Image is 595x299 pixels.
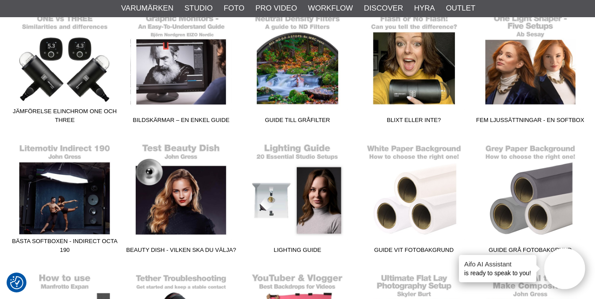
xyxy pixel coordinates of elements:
a: Discover [364,3,403,14]
span: Fem ljussättningar - en softbox [472,116,588,128]
span: Jämförelse Elinchrom ONE och THREE [7,107,123,128]
a: Beauty Dish - Vilken ska du välja? [123,139,239,258]
a: Workflow [308,3,353,14]
a: Varumärken [121,3,174,14]
span: Guide till Gråfilter [239,116,355,128]
img: Revisit consent button [10,276,23,289]
span: Guide grå fotobakgrund [472,246,588,258]
span: Blixt eller inte? [356,116,472,128]
a: Bildskärmar – En enkel guide [123,9,239,128]
a: Guide till Gråfilter [239,9,355,128]
a: Hyra [414,3,435,14]
a: Pro Video [255,3,297,14]
a: Jämförelse Elinchrom ONE och THREE [7,9,123,128]
a: Guide vit fotobakgrund [356,139,472,258]
a: Guide grå fotobakgrund [472,139,588,258]
span: Bästa softboxen - Indirect Octa 190 [7,237,123,258]
span: Bildskärmar – En enkel guide [123,116,239,128]
a: Fem ljussättningar - en softbox [472,9,588,128]
a: Lighting Guide [239,139,355,258]
div: is ready to speak to you! [459,255,536,282]
span: Guide vit fotobakgrund [356,246,472,258]
span: Beauty Dish - Vilken ska du välja? [123,246,239,258]
a: Bästa softboxen - Indirect Octa 190 [7,139,123,258]
span: Lighting Guide [239,246,355,258]
a: Blixt eller inte? [356,9,472,128]
a: Studio [185,3,213,14]
a: Outlet [446,3,475,14]
h4: Aifo AI Assistant [464,259,531,269]
button: Samtyckesinställningar [10,275,23,291]
a: Foto [224,3,244,14]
